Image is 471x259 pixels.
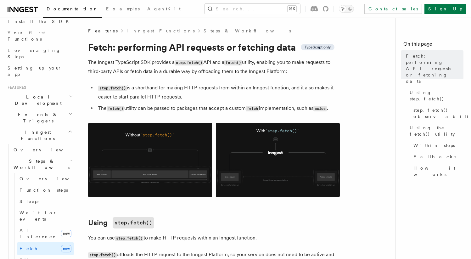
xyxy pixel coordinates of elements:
span: How it works [413,165,463,177]
a: Using step.fetch() [407,87,463,104]
span: AI Inference [20,228,56,239]
a: Install the SDK [5,16,74,27]
span: Sleeps [20,199,39,204]
button: Search...⌘K [205,4,300,14]
a: Function steps [17,184,74,196]
img: Using Fetch offloads the HTTP request to the Inngest Platform [88,123,340,197]
span: Local Development [5,94,69,106]
a: Examples [102,2,143,17]
code: step.fetch() [175,60,203,65]
p: You can use to make HTTP requests within an Inngest function. [88,234,340,243]
h4: On this page [403,40,463,50]
a: Within steps [411,140,463,151]
li: The utility can be passed to packages that accept a custom implementation, such as . [96,104,340,113]
span: Setting up your app [8,65,62,77]
span: Inngest Functions [5,129,68,142]
span: Install the SDK [8,19,73,24]
span: Within steps [413,142,455,149]
button: Events & Triggers [5,109,74,127]
span: Events & Triggers [5,111,69,124]
span: Fetch [20,246,38,251]
a: Documentation [43,2,102,18]
span: Leveraging Steps [8,48,61,59]
span: new [61,230,71,237]
code: axios [313,106,327,111]
span: Overview [20,176,84,181]
span: Features [88,28,118,34]
a: AgentKit [143,2,184,17]
a: Overview [11,144,74,155]
span: Overview [14,147,78,152]
code: step.fetch() [113,217,154,228]
code: step.fetch() [115,236,143,241]
span: Wait for events [20,210,57,222]
a: How it works [411,162,463,180]
span: Examples [106,6,140,11]
a: Fetch: performing API requests or fetching data [403,50,463,87]
a: step.fetch() observability [411,104,463,122]
li: is a shorthand for making HTTP requests from within an Inngest function, and it also makes it eas... [96,83,340,101]
a: Contact sales [364,4,422,14]
button: Local Development [5,91,74,109]
a: AI Inferencenew [17,225,74,242]
a: Sleeps [17,196,74,207]
a: Fetchnew [17,242,74,255]
button: Steps & Workflows [11,155,74,173]
span: Using step.fetch() [410,89,463,102]
span: Using the fetch() utility [410,125,463,137]
code: step.fetch() [98,86,127,91]
span: Steps & Workflows [11,158,70,171]
button: Inngest Functions [5,127,74,144]
a: Overview [17,173,74,184]
a: Inngest Functions [126,28,195,34]
kbd: ⌘K [288,6,296,12]
code: fetch() [107,106,124,111]
span: Fallbacks [413,154,456,160]
span: Features [5,85,26,90]
button: Toggle dark mode [339,5,354,13]
a: Wait for events [17,207,74,225]
span: Fetch: performing API requests or fetching data [406,53,463,84]
code: fetch [246,106,259,111]
code: fetch() [224,60,242,65]
p: The Inngest TypeScript SDK provides a API and a utility, enabling you to make requests to third-p... [88,58,340,76]
a: Sign Up [424,4,466,14]
a: Using the fetch() utility [407,122,463,140]
span: Documentation [47,6,98,11]
h1: Fetch: performing API requests or fetching data [88,42,340,53]
a: Setting up your app [5,62,74,80]
a: Fallbacks [411,151,463,162]
span: Function steps [20,188,68,193]
a: Your first Functions [5,27,74,45]
code: step.fetch() [88,252,117,258]
a: Steps & Workflows [204,28,291,34]
span: AgentKit [147,6,181,11]
span: Your first Functions [8,30,45,42]
a: Leveraging Steps [5,45,74,62]
span: new [61,245,71,252]
span: TypeScript only [305,45,331,50]
a: Usingstep.fetch() [88,217,154,228]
